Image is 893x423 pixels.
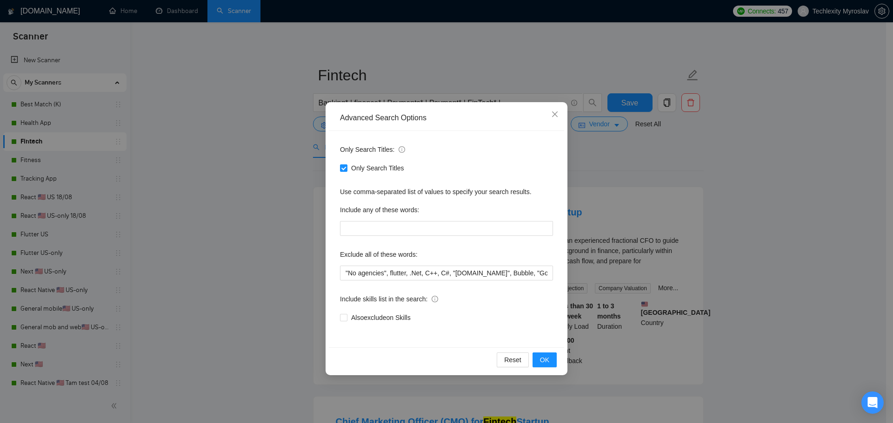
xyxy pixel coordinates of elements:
button: Reset [497,352,529,367]
span: Only Search Titles: [340,144,405,155]
span: Include skills list in the search: [340,294,438,304]
span: OK [540,355,549,365]
div: Use comma-separated list of values to specify your search results. [340,187,553,197]
button: Close [542,102,567,127]
div: Advanced Search Options [340,113,553,123]
span: Only Search Titles [347,163,408,173]
span: close [551,111,559,118]
div: Open Intercom Messenger [861,391,884,414]
button: OK [533,352,557,367]
span: info-circle [399,146,405,153]
span: Also exclude on Skills [347,312,414,323]
label: Exclude all of these words: [340,247,418,262]
label: Include any of these words: [340,202,419,217]
span: Reset [504,355,521,365]
span: info-circle [432,296,438,302]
